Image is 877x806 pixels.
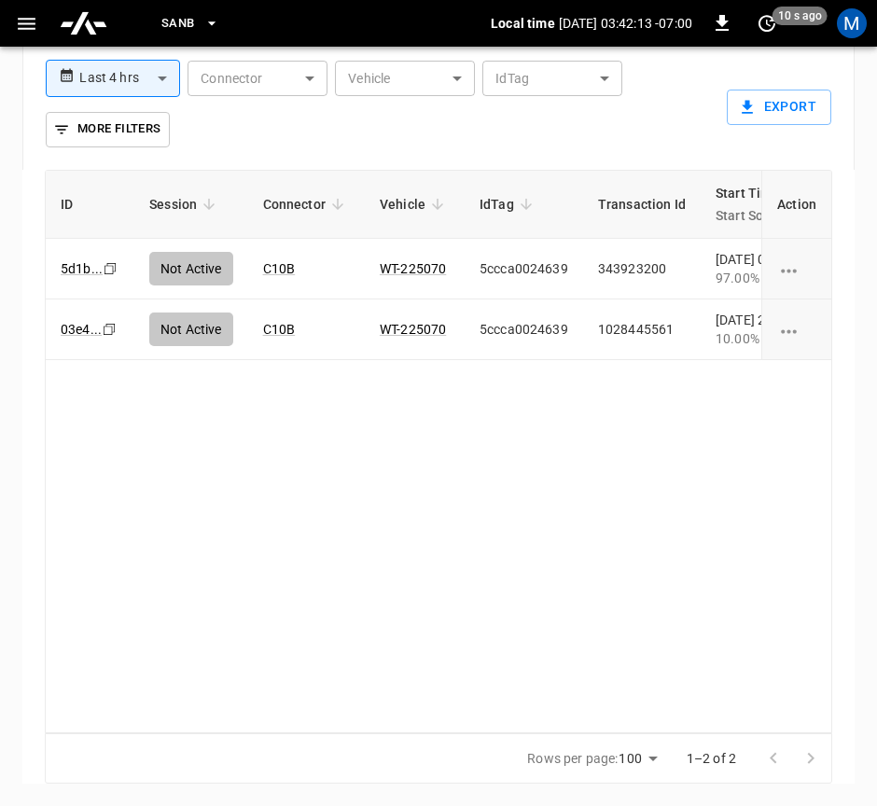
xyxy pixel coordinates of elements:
a: C10B [263,322,296,337]
td: 5ccca0024639 [465,239,583,299]
div: Start Time [716,182,780,227]
p: 1–2 of 2 [687,749,736,768]
button: More Filters [46,112,170,147]
div: copy [102,258,120,279]
div: charging session options [777,320,816,339]
th: Transaction Id [583,171,701,239]
div: charging session options [777,259,816,278]
div: profile-icon [837,8,867,38]
a: C10B [263,261,296,276]
th: ID [46,171,134,239]
div: copy [101,319,119,340]
button: set refresh interval [752,8,782,38]
div: [DATE] 03:06:00 [716,250,809,287]
p: Start SoC [716,204,780,227]
button: SanB [154,6,227,42]
div: Last 4 hrs [79,61,180,96]
span: 10 s ago [773,7,828,25]
div: Not Active [149,313,233,346]
a: WT-225070 [380,322,446,337]
div: 10.00% [716,329,809,348]
a: WT-225070 [380,261,446,276]
a: 5d1b... [61,261,103,276]
p: [DATE] 03:42:13 -07:00 [559,14,692,33]
th: Action [761,171,831,239]
div: Not Active [149,252,233,285]
div: sessions table [45,170,832,734]
div: 97.00% [716,269,809,287]
span: Connector [263,193,350,215]
div: 100 [619,745,663,772]
span: Session [149,193,221,215]
button: Export [727,90,831,125]
span: SanB [161,13,195,35]
img: ampcontrol.io logo [59,6,108,41]
p: Rows per page: [527,749,618,768]
a: 03e4... [61,322,102,337]
span: Start TimeStart SoC [716,182,804,227]
td: 1028445561 [583,299,701,360]
td: 343923200 [583,239,701,299]
span: IdTag [480,193,538,215]
div: [DATE] 20:57:36 [716,311,809,348]
p: Local time [491,14,555,33]
td: 5ccca0024639 [465,299,583,360]
span: Vehicle [380,193,450,215]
